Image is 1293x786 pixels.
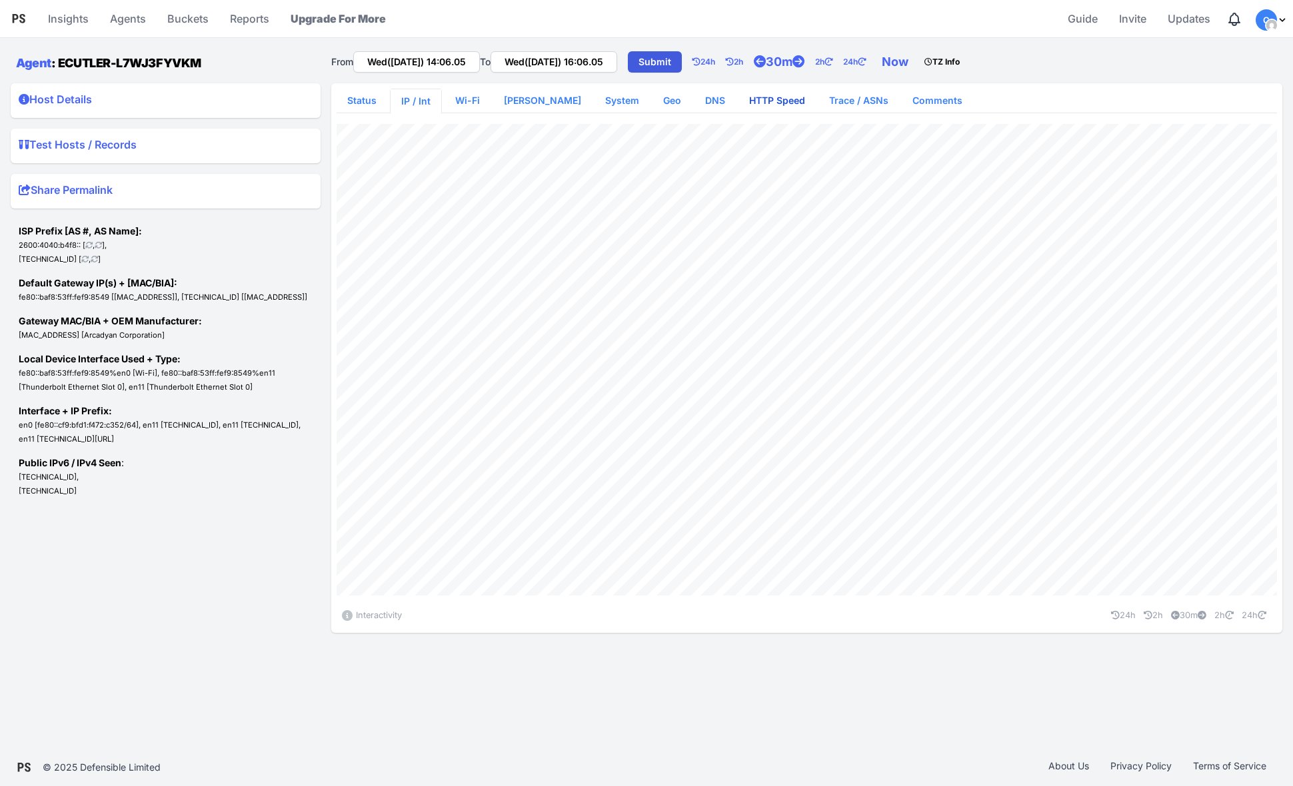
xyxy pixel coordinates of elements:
[19,420,301,444] small: en0 [fe80::cf9:bfd1:f472:c352/64], en11 [TECHNICAL_ID], en11 [TECHNICAL_ID], en11 [TECHNICAL_ID][...
[19,368,275,392] small: fe80::baf8:53ff:fef9:8549%en0 [Wi-Fi], fe80::baf8:53ff:fef9:8549%en11 [Thunderbolt Ethernet Slot ...
[19,91,313,113] summary: Host Details
[19,225,142,236] strong: ISP Prefix [AS #, AS Name]:
[726,49,754,75] a: 2h
[1263,16,1270,25] span: C
[1062,3,1103,35] a: Guide
[19,353,181,364] strong: Local Device Interface Used + Type:
[285,3,391,35] a: Upgrade For More
[480,55,491,69] label: To
[16,56,51,70] a: Agent
[1162,3,1216,35] a: Updates
[902,89,973,113] a: Comments
[1106,610,1136,620] a: 24h
[225,3,275,35] a: Reports
[1256,9,1288,31] div: Profile Menu
[1166,610,1206,620] a: 30m
[391,89,441,113] a: IP / Int
[818,89,899,113] a: Trace / ASNs
[1114,3,1152,35] a: Invite
[1226,11,1242,27] div: Notifications
[43,761,161,774] div: © 2025 Defensible Limited
[493,89,592,113] a: [PERSON_NAME]
[19,472,79,496] small: [TECHNICAL_ID], [TECHNICAL_ID]
[694,89,736,113] a: DNS
[19,330,165,340] small: [MAC_ADDRESS] [Arcadyan Corporation]
[19,405,112,416] strong: Interface + IP Prefix:
[162,3,214,35] a: Buckets
[1209,610,1234,620] a: 2h
[356,610,402,620] small: Interactivity
[1100,759,1182,775] a: Privacy Policy
[754,49,815,75] a: 30m
[924,57,960,67] strong: TZ Info
[876,49,919,75] a: Now
[19,292,307,302] small: fe80::baf8:53ff:fef9:8549 [[MAC_ADDRESS]], [TECHNICAL_ID] [[MAC_ADDRESS]]
[628,51,682,73] a: Submit
[19,277,177,288] strong: Default Gateway IP(s) + [MAC/BIA]:
[19,457,124,496] span: :
[43,3,94,35] a: Insights
[16,54,209,72] h1: : ECUTLER-L7WJ3FYVKM
[445,89,491,113] a: Wi-Fi
[1236,610,1277,620] a: 24h
[815,49,843,75] a: 2h
[1168,5,1210,32] span: Updates
[1266,20,1277,31] img: 6cc88d1a146005bc7e340ef926b6e280.png
[738,89,816,113] a: HTTP Speed
[843,49,876,75] a: 24h
[1138,610,1163,620] a: 2h
[331,55,353,69] label: From
[19,457,121,468] strong: Public IPv6 / IPv4 Seen
[19,137,313,158] summary: Test Hosts / Records
[1068,5,1098,32] span: Guide
[692,49,726,75] a: 24h
[105,3,151,35] a: Agents
[1182,759,1277,775] a: Terms of Service
[595,89,650,113] a: System
[19,315,202,326] strong: Gateway MAC/BIA + OEM Manufacturer:
[1038,759,1100,775] a: About Us
[652,89,692,113] a: Geo
[19,182,313,203] summary: Share Permalink
[337,89,387,113] a: Status
[19,240,107,264] small: 2600:4040:b4f8:: [ , ], [TECHNICAL_ID] [ , ]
